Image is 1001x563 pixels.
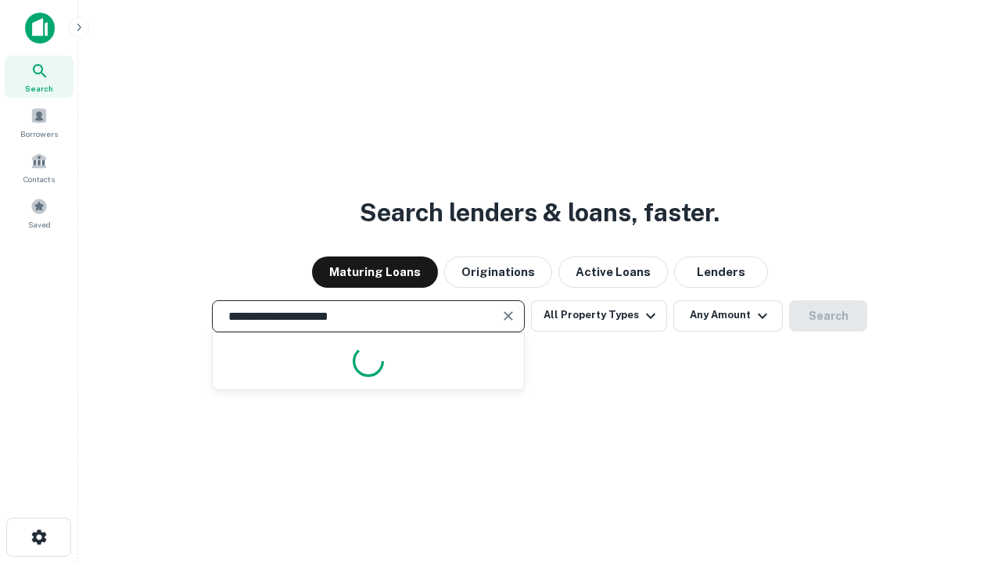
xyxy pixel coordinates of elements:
[444,256,552,288] button: Originations
[28,218,51,231] span: Saved
[20,127,58,140] span: Borrowers
[5,56,74,98] a: Search
[23,173,55,185] span: Contacts
[25,13,55,44] img: capitalize-icon.png
[25,82,53,95] span: Search
[5,146,74,188] a: Contacts
[360,194,719,231] h3: Search lenders & loans, faster.
[5,192,74,234] a: Saved
[673,300,783,332] button: Any Amount
[5,101,74,143] a: Borrowers
[312,256,438,288] button: Maturing Loans
[923,438,1001,513] iframe: Chat Widget
[497,305,519,327] button: Clear
[558,256,668,288] button: Active Loans
[674,256,768,288] button: Lenders
[531,300,667,332] button: All Property Types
